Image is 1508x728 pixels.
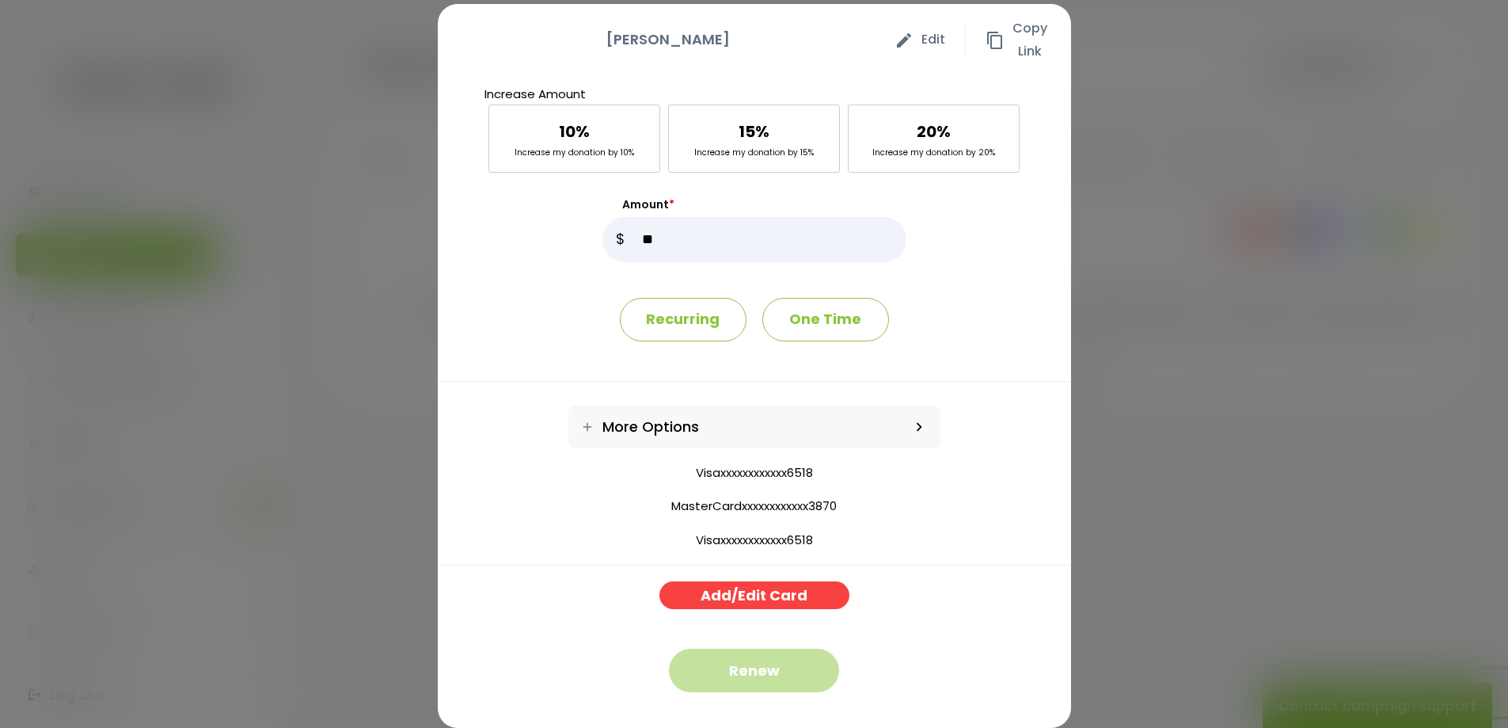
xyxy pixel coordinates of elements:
[921,29,945,51] span: Edit
[602,217,638,262] p: $
[620,298,746,341] p: Recurring
[515,146,634,160] p: Increase my donation by 10%
[438,464,1071,482] option: Visaxxxxxxxxxxxx6518
[872,146,995,160] p: Increase my donation by 20%
[669,649,839,692] button: Renew
[875,25,966,55] a: edit Edit
[986,31,1005,50] span: content_copy
[484,83,1024,105] p: Increase Amount
[1012,17,1047,63] span: Copy Link
[559,117,590,146] p: 10%
[762,298,889,341] p: One Time
[580,420,594,434] i: add
[438,497,1071,516] option: MasterCardxxxxxxxxxxxx3870
[917,117,951,146] p: 20%
[438,532,1071,550] option: Visaxxxxxxxxxxxx6518
[895,31,914,50] span: edit
[694,146,814,160] p: Increase my donation by 15%
[568,406,898,448] a: More Options
[739,117,769,146] p: 15%
[602,196,906,213] label: Amount
[910,418,928,436] i: keyboard_arrow_right
[462,29,875,51] p: [PERSON_NAME]
[659,581,849,609] a: Add/Edit Card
